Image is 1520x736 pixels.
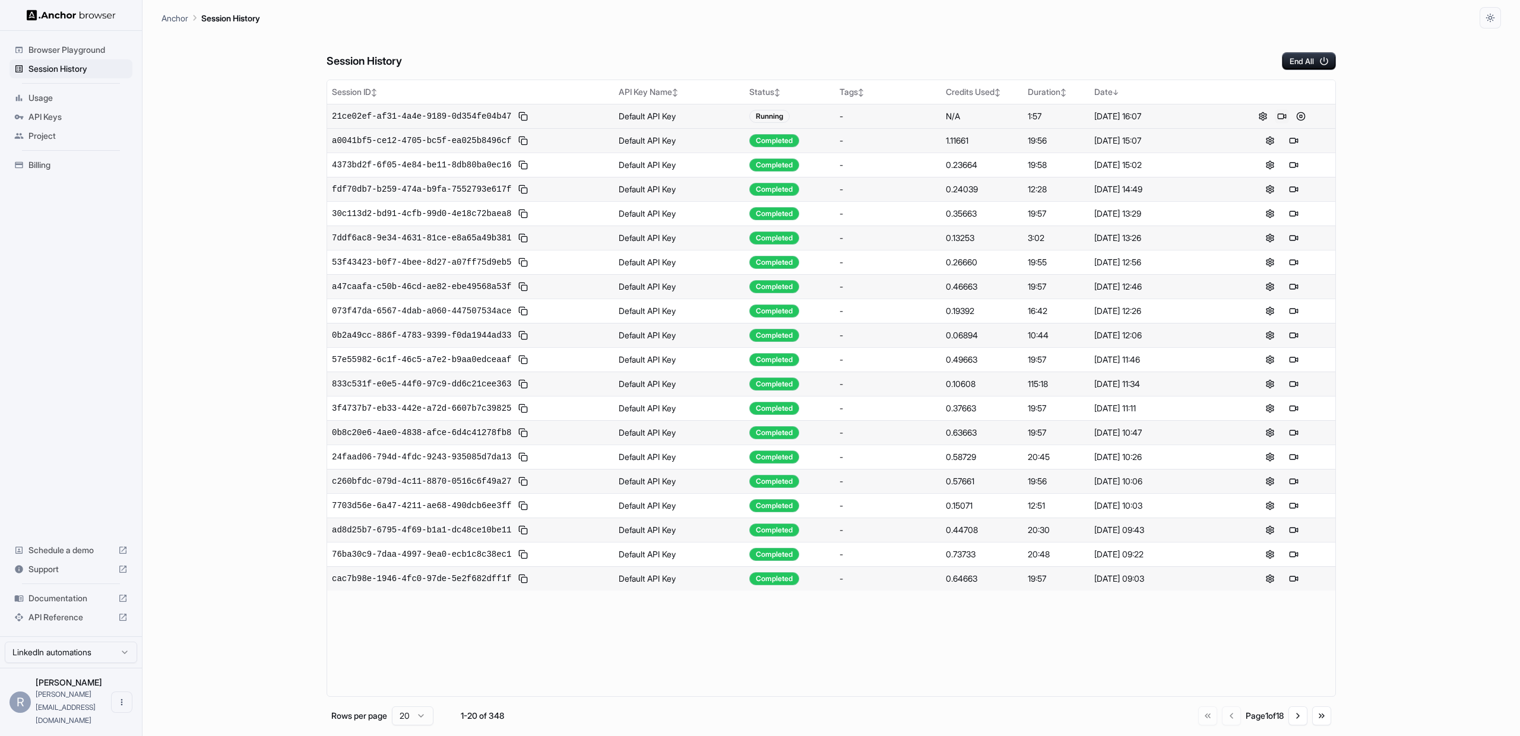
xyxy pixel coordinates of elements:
div: 19:57 [1028,354,1085,366]
div: [DATE] 15:02 [1094,159,1224,171]
div: Completed [749,329,799,342]
span: 7703d56e-6a47-4211-ae68-490dcb6ee3ff [332,500,511,512]
div: - [840,159,936,171]
div: Completed [749,134,799,147]
div: API Key Name [619,86,740,98]
div: 19:55 [1028,256,1085,268]
div: 20:48 [1028,548,1085,560]
td: Default API Key [614,226,745,250]
td: Default API Key [614,128,745,153]
span: ↕ [371,88,377,97]
div: 0.13253 [946,232,1018,244]
div: 19:56 [1028,475,1085,487]
span: a47caafa-c50b-46cd-ae82-ebe49568a53f [332,281,511,293]
span: Billing [28,159,128,171]
span: 30c113d2-bd91-4cfb-99d0-4e18c72baea8 [332,208,511,220]
div: Completed [749,256,799,269]
div: - [840,451,936,463]
div: Completed [749,280,799,293]
span: ↕ [774,88,780,97]
span: 21ce02ef-af31-4a4e-9189-0d354fe04b47 [332,110,511,122]
div: - [840,135,936,147]
div: Session History [9,59,132,78]
div: [DATE] 11:11 [1094,402,1224,414]
span: API Keys [28,111,128,123]
div: Credits Used [946,86,1018,98]
div: - [840,573,936,585]
span: 833c531f-e0e5-44f0-97c9-dd6c21cee363 [332,378,511,390]
div: Completed [749,451,799,464]
span: 3f4737b7-eb33-442e-a72d-6607b7c39825 [332,402,511,414]
div: Page 1 of 18 [1246,710,1284,722]
div: - [840,110,936,122]
span: 0b8c20e6-4ae0-4838-afce-6d4c41278fb8 [332,427,511,439]
div: [DATE] 10:03 [1094,500,1224,512]
div: 0.26660 [946,256,1018,268]
div: Tags [840,86,936,98]
div: 0.37663 [946,402,1018,414]
div: [DATE] 10:26 [1094,451,1224,463]
div: Completed [749,426,799,439]
td: Default API Key [614,323,745,347]
div: Completed [749,475,799,488]
span: 7ddf6ac8-9e34-4631-81ce-e8a65a49b381 [332,232,511,244]
div: 0.57661 [946,475,1018,487]
div: 19:57 [1028,208,1085,220]
div: [DATE] 12:46 [1094,281,1224,293]
div: [DATE] 09:03 [1094,573,1224,585]
span: Documentation [28,592,113,604]
div: 0.73733 [946,548,1018,560]
div: - [840,208,936,220]
span: cac7b98e-1946-4fc0-97de-5e2f682dff1f [332,573,511,585]
div: 0.64663 [946,573,1018,585]
div: 0.15071 [946,500,1018,512]
div: 12:28 [1028,183,1085,195]
div: [DATE] 10:47 [1094,427,1224,439]
div: Completed [749,207,799,220]
span: Session History [28,63,128,75]
div: 19:57 [1028,427,1085,439]
span: 24faad06-794d-4fdc-9243-935085d7da13 [332,451,511,463]
div: Completed [749,377,799,391]
div: [DATE] 13:29 [1094,208,1224,220]
td: Default API Key [614,372,745,396]
p: Anchor [161,12,188,24]
span: a0041bf5-ce12-4705-bc5f-ea025b8496cf [332,135,511,147]
span: 4373bd2f-6f05-4e84-be11-8db80ba0ec16 [332,159,511,171]
div: - [840,475,936,487]
div: [DATE] 10:06 [1094,475,1224,487]
td: Default API Key [614,542,745,566]
div: 0.49663 [946,354,1018,366]
td: Default API Key [614,201,745,226]
div: - [840,402,936,414]
div: 0.06894 [946,329,1018,341]
div: - [840,548,936,560]
span: ↕ [672,88,678,97]
td: Default API Key [614,445,745,469]
div: - [840,500,936,512]
span: 0b2a49cc-886f-4783-9399-f0da1944ad33 [332,329,511,341]
div: 0.10608 [946,378,1018,390]
div: 0.35663 [946,208,1018,220]
td: Default API Key [614,469,745,493]
span: c260bfdc-079d-4c11-8870-0516c6f49a27 [332,475,511,487]
div: 19:57 [1028,573,1085,585]
span: ron@sentra.io [36,690,96,725]
div: Date [1094,86,1224,98]
h6: Session History [327,53,402,70]
div: - [840,524,936,536]
div: 20:45 [1028,451,1085,463]
div: Completed [749,183,799,196]
div: [DATE] 11:34 [1094,378,1224,390]
div: Browser Playground [9,40,132,59]
div: 0.24039 [946,183,1018,195]
div: Completed [749,402,799,415]
div: Completed [749,572,799,585]
p: Session History [201,12,260,24]
td: Default API Key [614,274,745,299]
div: [DATE] 15:07 [1094,135,1224,147]
div: 3:02 [1028,232,1085,244]
div: Schedule a demo [9,541,132,560]
div: Documentation [9,589,132,608]
div: - [840,183,936,195]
